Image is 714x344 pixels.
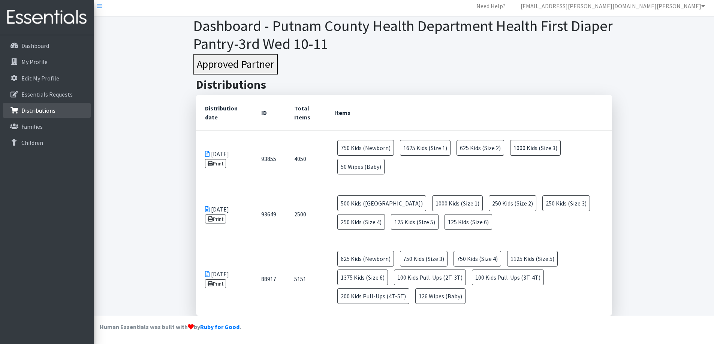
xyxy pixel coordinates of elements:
h1: Dashboard - Putnam County Health Department Health First Diaper Pantry-3rd Wed 10-11 [193,17,615,53]
p: Children [21,139,43,146]
h2: Distributions [196,77,612,92]
span: 250 Kids (Size 4) [337,214,385,230]
span: 100 Kids Pull-Ups (3T-4T) [472,270,544,285]
button: Approved Partner [193,54,278,74]
span: 125 Kids (Size 6) [445,214,492,230]
span: 750 Kids (Size 4) [454,251,501,267]
a: Distributions [3,103,91,118]
span: 1625 Kids (Size 1) [400,140,451,156]
td: [DATE] [196,131,252,186]
a: Print [205,279,226,288]
th: ID [252,95,285,131]
span: 250 Kids (Size 2) [489,195,536,211]
td: 4050 [285,131,326,186]
th: Total Items [285,95,326,131]
span: 250 Kids (Size 3) [542,195,590,211]
a: Dashboard [3,38,91,53]
span: 1000 Kids (Size 3) [510,140,561,156]
span: 750 Kids (Newborn) [337,140,394,156]
span: 1000 Kids (Size 1) [432,195,483,211]
td: 93855 [252,131,285,186]
td: 5151 [285,242,326,316]
p: Distributions [21,107,55,114]
th: Distribution date [196,95,252,131]
a: My Profile [3,54,91,69]
td: 88917 [252,242,285,316]
span: 50 Wipes (Baby) [337,159,385,174]
strong: Human Essentials was built with by . [100,323,241,331]
span: 500 Kids ([GEOGRAPHIC_DATA]) [337,195,426,211]
a: Children [3,135,91,150]
a: Print [205,159,226,168]
span: 125 Kids (Size 5) [391,214,439,230]
span: 1125 Kids (Size 5) [507,251,558,267]
td: [DATE] [196,186,252,242]
td: [DATE] [196,242,252,316]
td: 2500 [285,186,326,242]
a: Essentials Requests [3,87,91,102]
span: 625 Kids (Size 2) [457,140,504,156]
p: My Profile [21,58,48,66]
p: Dashboard [21,42,49,49]
p: Edit My Profile [21,74,59,82]
img: HumanEssentials [3,5,91,30]
span: 750 Kids (Size 3) [400,251,448,267]
span: 625 Kids (Newborn) [337,251,394,267]
span: 1375 Kids (Size 6) [337,270,388,285]
td: 93649 [252,186,285,242]
th: Items [325,95,612,131]
a: Ruby for Good [200,323,239,331]
span: 200 Kids Pull-Ups (4T-5T) [337,288,409,304]
p: Families [21,123,43,130]
p: Essentials Requests [21,91,73,98]
a: Edit My Profile [3,71,91,86]
a: Families [3,119,91,134]
a: Print [205,214,226,223]
span: 100 Kids Pull-Ups (2T-3T) [394,270,466,285]
span: 126 Wipes (Baby) [415,288,466,304]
